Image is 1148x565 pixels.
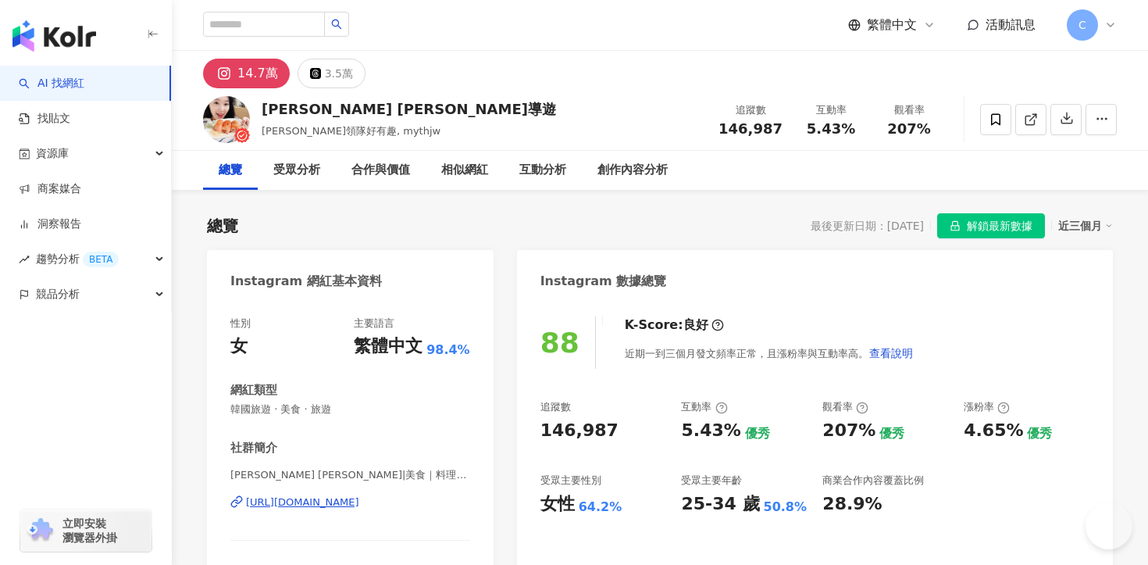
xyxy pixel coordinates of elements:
span: lock [950,220,961,231]
div: 女性 [540,492,575,517]
div: 88 [540,327,579,359]
div: 網紅類型 [230,382,277,399]
div: 性別 [230,316,251,331]
span: 資源庫 [36,136,69,171]
a: searchAI 找網紅 [19,76,84,91]
div: 最後更新日期：[DATE] [811,220,924,232]
div: 創作內容分析 [597,161,668,180]
div: 追蹤數 [718,102,783,118]
div: 總覽 [207,215,238,237]
div: 優秀 [745,425,770,442]
span: rise [19,254,30,265]
div: 4.65% [964,419,1023,443]
div: BETA [83,252,119,267]
span: 解鎖最新數據 [967,214,1032,239]
div: 女 [230,334,248,359]
div: 50.8% [764,499,808,516]
img: KOL Avatar [203,96,250,143]
div: 近三個月 [1058,216,1113,236]
div: 優秀 [879,425,904,442]
button: 3.5萬 [298,59,365,88]
a: [URL][DOMAIN_NAME] [230,495,470,510]
div: Instagram 網紅基本資料 [230,273,382,290]
div: 受眾主要性別 [540,474,601,488]
span: [PERSON_NAME] [PERSON_NAME]|美食｜料理｜旅遊|韓國 | mythjw [230,468,470,482]
span: 趨勢分析 [36,241,119,277]
span: search [331,19,342,30]
div: 5.43% [681,419,740,443]
a: 洞察報告 [19,216,81,232]
div: 商業合作內容覆蓋比例 [822,474,924,488]
div: 漲粉率 [964,400,1010,414]
div: 受眾主要年齡 [681,474,742,488]
div: 主要語言 [354,316,394,331]
div: 總覽 [219,161,242,180]
span: 立即安裝 瀏覽器外掛 [62,517,117,545]
iframe: Help Scout Beacon - Open [1086,502,1132,549]
div: 64.2% [579,499,622,516]
div: [PERSON_NAME] [PERSON_NAME]導遊 [262,99,556,119]
a: 找貼文 [19,111,70,127]
div: Instagram 數據總覽 [540,273,667,290]
div: 追蹤數 [540,400,571,414]
img: logo [12,20,96,52]
div: 互動率 [681,400,727,414]
img: chrome extension [25,518,55,543]
div: 繁體中文 [354,334,422,359]
a: 商案媒合 [19,181,81,197]
button: 14.7萬 [203,59,290,88]
div: 互動率 [801,102,861,118]
span: 5.43% [807,121,855,137]
div: 觀看率 [822,400,868,414]
div: 207% [822,419,875,443]
span: 繁體中文 [867,16,917,34]
div: 社群簡介 [230,440,277,456]
span: 韓國旅遊 · 美食 · 旅遊 [230,402,470,417]
div: 優秀 [1027,425,1052,442]
div: 相似網紅 [441,161,488,180]
button: 查看說明 [868,338,914,369]
span: 競品分析 [36,277,80,312]
span: 146,987 [718,120,783,137]
span: 查看說明 [869,347,913,359]
div: 觀看率 [879,102,939,118]
div: 28.9% [822,492,882,517]
span: 207% [887,121,931,137]
div: 互動分析 [519,161,566,180]
div: 受眾分析 [273,161,320,180]
div: 3.5萬 [325,63,353,84]
span: 98.4% [426,342,470,359]
a: chrome extension立即安裝 瀏覽器外掛 [20,510,152,552]
div: 14.7萬 [237,63,278,84]
div: [URL][DOMAIN_NAME] [246,495,359,510]
div: 25-34 歲 [681,492,759,517]
div: 良好 [683,316,708,334]
span: C [1078,16,1086,34]
div: K-Score : [625,316,724,334]
button: 解鎖最新數據 [937,213,1045,238]
span: 活動訊息 [986,17,1036,32]
div: 近期一到三個月發文頻率正常，且漲粉率與互動率高。 [625,338,914,369]
span: [PERSON_NAME]領隊好有趣, mythjw [262,125,440,137]
div: 146,987 [540,419,619,443]
div: 合作與價值 [351,161,410,180]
